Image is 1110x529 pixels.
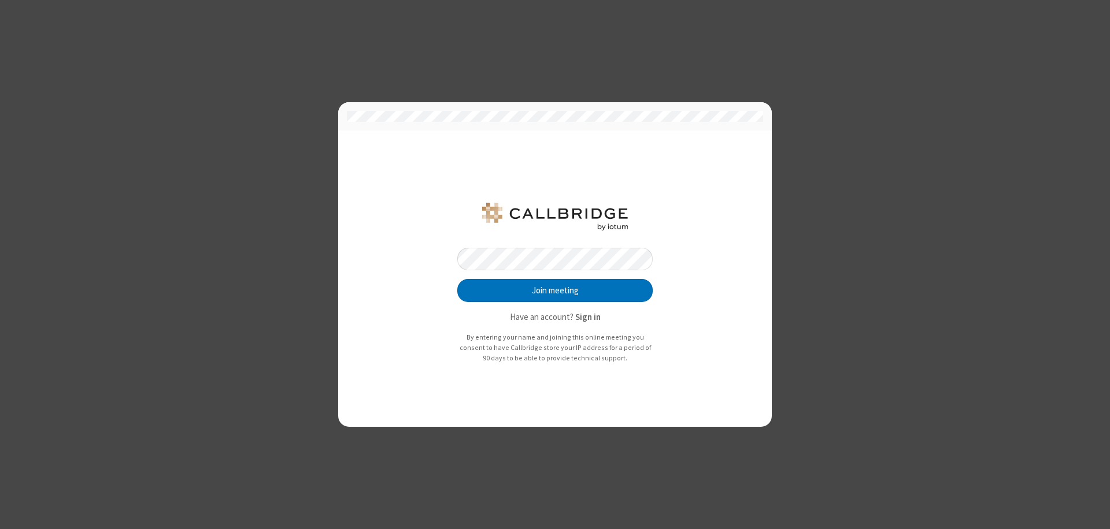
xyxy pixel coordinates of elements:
img: QA Selenium DO NOT DELETE OR CHANGE [480,203,630,230]
button: Sign in [575,311,601,324]
strong: Sign in [575,311,601,322]
button: Join meeting [457,279,653,302]
p: By entering your name and joining this online meeting you consent to have Callbridge store your I... [457,332,653,363]
p: Have an account? [457,311,653,324]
